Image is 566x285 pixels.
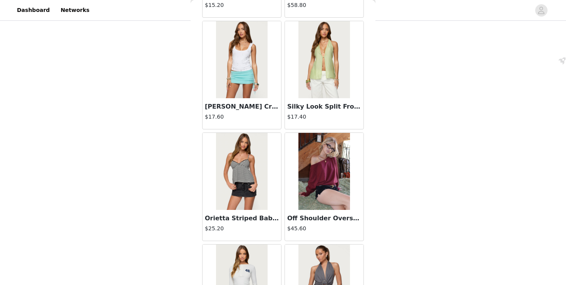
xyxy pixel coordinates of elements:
[216,21,267,98] img: Zelena Faux Crystal Ribbed Tank Top
[287,214,361,223] h3: Off Shoulder Oversized Sweater
[205,113,279,121] h4: $17.60
[205,1,279,9] h4: $15.20
[56,2,94,19] a: Networks
[287,102,361,111] h3: Silky Look Split Front Halter Top
[298,133,350,210] img: Off Shoulder Oversized Sweater
[287,113,361,121] h4: $17.40
[287,225,361,233] h4: $45.60
[287,1,361,9] h4: $58.80
[538,4,545,17] div: avatar
[205,225,279,233] h4: $25.20
[205,102,279,111] h3: [PERSON_NAME] Crystal Ribbed Tank Top
[298,21,350,98] img: Silky Look Split Front Halter Top
[216,133,267,210] img: Orietta Striped Babydoll Top
[205,214,279,223] h3: Orietta Striped Babydoll Top
[12,2,54,19] a: Dashboard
